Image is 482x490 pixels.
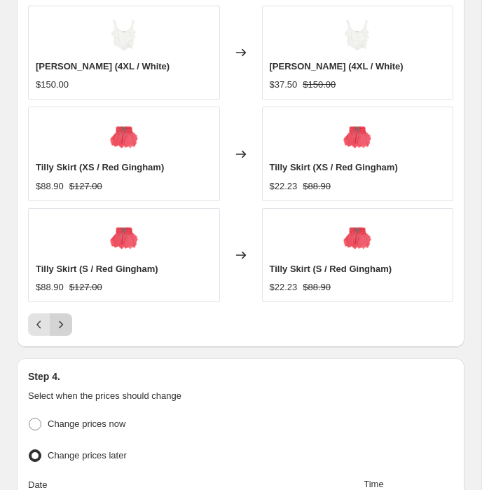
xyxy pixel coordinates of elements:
span: Date [28,479,47,490]
button: Previous [28,313,50,336]
span: [PERSON_NAME] (4XL / White) [270,61,404,72]
strike: $88.90 [303,179,331,193]
img: SoniaCorsetwhitepng_80x.png [103,13,145,55]
img: Tillyskirt_80x.png [103,114,145,156]
span: Tilly Skirt (S / Red Gingham) [36,264,158,274]
h2: Step 4. [28,369,453,383]
div: $88.90 [36,179,64,193]
img: Tillyskirt_80x.png [103,216,145,258]
span: Tilly Skirt (S / Red Gingham) [270,264,392,274]
div: $37.50 [270,78,298,92]
strike: $88.90 [303,280,331,294]
button: Next [50,313,72,336]
span: Change prices now [48,418,125,429]
p: Select when the prices should change [28,389,453,403]
div: $22.23 [270,179,298,193]
img: SoniaCorsetwhitepng_80x.png [336,13,378,55]
div: $88.90 [36,280,64,294]
img: Tillyskirt_80x.png [336,114,378,156]
span: Time [364,479,383,489]
div: $22.23 [270,280,298,294]
strike: $127.00 [69,179,102,193]
span: [PERSON_NAME] (4XL / White) [36,61,170,72]
strike: $127.00 [69,280,102,294]
span: Change prices later [48,450,127,461]
strike: $150.00 [303,78,336,92]
img: Tillyskirt_80x.png [336,216,378,258]
span: Tilly Skirt (XS / Red Gingham) [36,162,164,172]
div: $150.00 [36,78,69,92]
span: Tilly Skirt (XS / Red Gingham) [270,162,398,172]
nav: Pagination [28,313,72,336]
